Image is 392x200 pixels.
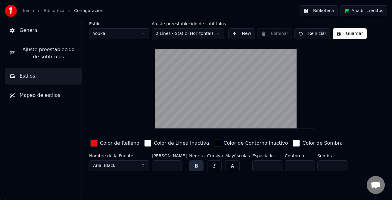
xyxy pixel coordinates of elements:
[285,154,315,158] label: Contorno
[207,154,223,158] label: Cursiva
[5,5,17,17] img: youka
[20,27,39,34] span: General
[225,154,250,158] label: Mayúsculas
[93,163,115,169] span: Arial Black
[23,8,34,14] a: Inicio
[5,22,82,39] button: General
[20,46,77,60] span: Ajuste preestablecido de subtítulos
[302,140,343,147] div: Color de Sombra
[252,154,282,158] label: Espaciado
[23,8,103,14] nav: breadcrumb
[300,5,338,16] button: Biblioteca
[213,138,289,148] button: Color de Contorno Inactivo
[89,138,141,148] button: Color de Relleno
[20,92,60,99] span: Mapeo de estilos
[152,22,226,26] label: Ajuste preestablecido de subtítulos
[5,68,82,85] button: Estilos
[143,138,210,148] button: Color de Línea Inactiva
[317,154,347,158] label: Sombra
[89,154,149,158] label: Nombre de la Fuente
[89,22,149,26] label: Estilo
[20,72,35,80] span: Estilos
[224,140,288,147] div: Color de Contorno Inactivo
[333,28,367,39] button: Guardar
[152,154,187,158] label: [PERSON_NAME]
[367,176,385,194] div: Chat abierto
[291,138,344,148] button: Color de Sombra
[294,28,330,39] button: Reiniciar
[74,8,103,14] span: Configuración
[340,5,387,16] button: Añadir créditos
[228,28,255,39] button: New
[5,87,82,104] button: Mapeo de estilos
[189,154,205,158] label: Negrita
[44,8,64,14] a: Biblioteca
[154,140,209,147] div: Color de Línea Inactiva
[100,140,139,147] div: Color de Relleno
[5,41,82,65] button: Ajuste preestablecido de subtítulos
